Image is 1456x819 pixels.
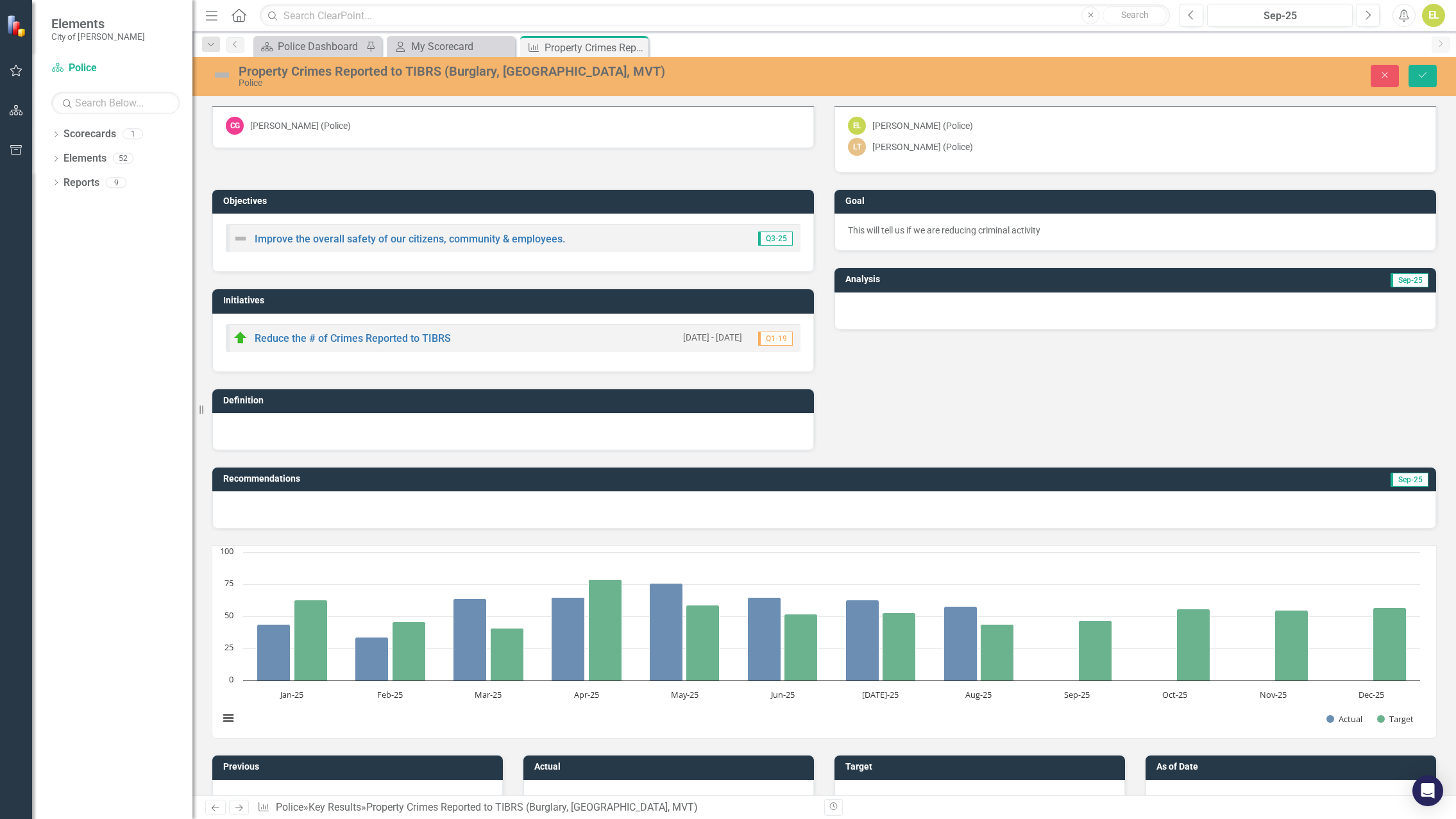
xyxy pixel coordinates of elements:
img: On Target [233,330,248,346]
path: Apr-25, 79. Target. [589,580,622,681]
img: Not Defined [212,65,232,85]
button: Sep-25 [1207,4,1353,27]
text: [DATE]-25 [862,689,899,700]
h3: Definition [223,396,808,405]
path: Jul-25, 63. Actual. [846,600,879,681]
text: Dec-25 [1359,689,1384,700]
svg: Interactive chart [212,546,1426,738]
div: Property Crimes Reported to TIBRS (Burglary, [GEOGRAPHIC_DATA], MVT) [366,801,698,813]
h3: Previous [223,762,496,772]
text: Mar-25 [475,689,502,700]
div: My Scorecard [411,38,512,55]
a: Reports [63,176,99,190]
path: Nov-25, 55. Target. [1275,611,1308,681]
button: EL [1422,4,1445,27]
div: LT [848,138,866,156]
a: Police [51,61,180,76]
div: [PERSON_NAME] (Police) [250,119,351,132]
span: Q3-25 [758,232,793,246]
h3: Initiatives [223,296,808,305]
path: Mar-25, 64. Actual. [453,599,487,681]
text: Sep-25 [1064,689,1090,700]
div: 9 [106,177,126,188]
text: 50 [224,609,233,621]
img: ClearPoint Strategy [6,14,29,37]
text: Nov-25 [1260,689,1287,700]
text: 0 [229,673,233,685]
a: Police Dashboard [257,38,362,55]
path: Jun-25, 65. Actual. [748,598,781,681]
button: Show Actual [1326,713,1362,725]
span: Search [1121,10,1149,20]
div: This will tell us if we are reducing criminal activity [848,224,1423,237]
small: [DATE] - [DATE] [683,332,742,344]
text: Feb-25 [377,689,403,700]
text: Jun-25 [770,689,795,700]
span: Sep-25 [1391,473,1428,487]
span: Sep-25 [1391,273,1428,287]
h3: As of Date [1156,762,1430,772]
text: 25 [224,641,233,653]
div: Property Crimes Reported to TIBRS (Burglary, [GEOGRAPHIC_DATA], MVT) [545,40,645,56]
path: May-25, 59. Target. [686,605,720,681]
div: Chart. Highcharts interactive chart. [212,546,1436,738]
text: Jan-25 [279,689,303,700]
a: My Scorecard [390,38,512,55]
input: Search Below... [51,92,180,114]
div: 1 [123,129,143,140]
path: Feb-25, 46. Target. [393,622,426,681]
path: Jan-25, 44. Actual. [257,625,291,681]
h3: Actual [534,762,808,772]
h3: Recommendations [223,474,1023,484]
div: [PERSON_NAME] (Police) [872,119,973,132]
span: Q1-19 [758,332,793,346]
a: Police [276,801,303,813]
h3: Target [845,762,1119,772]
a: Reduce the # of Crimes Reported to TIBRS [255,332,451,344]
small: City of [PERSON_NAME] [51,31,145,42]
a: Elements [63,151,106,166]
g: Target, bar series 2 of 2 with 12 bars. [294,580,1407,681]
button: Search [1103,6,1167,24]
path: Apr-25, 65. Actual. [552,598,585,681]
path: May-25, 76. Actual. [650,584,683,681]
button: Show Target [1377,713,1414,725]
text: Aug-25 [965,689,992,700]
path: Mar-25, 41. Target. [491,629,524,681]
button: View chart menu, Chart [219,709,237,727]
path: Jun-25, 52. Target. [784,614,818,681]
div: [PERSON_NAME] (Police) [872,140,973,153]
h3: Goal [845,196,1430,206]
input: Search ClearPoint... [260,4,1170,27]
a: Scorecards [63,127,116,142]
div: 52 [113,153,133,164]
path: Jul-25, 53. Target. [883,613,916,681]
path: Sep-25, 47. Target. [1079,621,1112,681]
h3: Objectives [223,196,808,206]
path: Jan-25, 63. Target. [294,600,328,681]
path: Feb-25, 34. Actual. [355,637,389,681]
a: Key Results [309,801,361,813]
div: Police [239,78,904,88]
path: Aug-25, 44. Target. [981,625,1014,681]
div: CG [226,117,244,135]
div: EL [848,117,866,135]
path: Dec-25, 57. Target. [1373,608,1407,681]
a: Improve the overall safety of our citizens, community & employees. [255,233,565,245]
div: Open Intercom Messenger [1412,775,1443,806]
div: » » [257,800,815,815]
h3: Analysis [845,274,1120,284]
div: Sep-25 [1212,8,1348,24]
div: Property Crimes Reported to TIBRS (Burglary, [GEOGRAPHIC_DATA], MVT) [239,64,904,78]
text: 100 [220,545,233,557]
div: Police Dashboard [278,38,362,55]
text: 75 [224,577,233,589]
text: May-25 [671,689,698,700]
path: Aug-25, 58. Actual. [944,607,978,681]
span: Elements [51,16,145,31]
img: Not Defined [233,231,248,246]
path: Oct-25, 56. Target. [1177,609,1210,681]
text: Oct-25 [1162,689,1187,700]
text: Apr-25 [574,689,599,700]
